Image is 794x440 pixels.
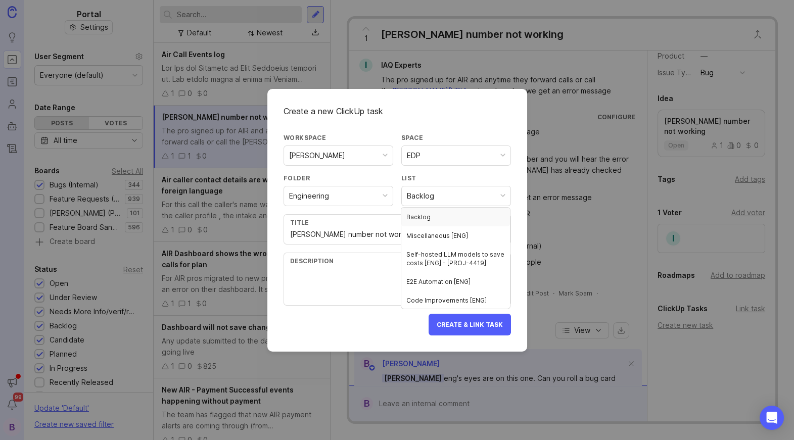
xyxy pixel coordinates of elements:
div: EDP [407,150,421,161]
div: [PERSON_NAME] [289,150,345,161]
div: Open Intercom Messenger [760,406,784,430]
div: List [401,174,511,182]
div: Self-hosted LLM models to save costs [ENG] - [PROJ-4419] [401,245,510,272]
div: Description [290,257,504,265]
div: E2E Automation [ENG] [401,272,510,291]
span: Create & Link Task [437,321,503,328]
button: Create & Link Task [429,314,511,335]
div: Workspace [284,133,393,142]
div: Backlog [401,208,510,226]
div: Title [290,219,504,226]
div: Code Improvements [ENG] [401,291,510,310]
div: Create a new ClickUp task [284,105,511,117]
div: Space [401,133,511,142]
div: Backlog [407,190,434,202]
div: Miscellaneous [ENG] [401,226,510,245]
div: Engineering [289,190,329,202]
div: Folder [284,174,393,182]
